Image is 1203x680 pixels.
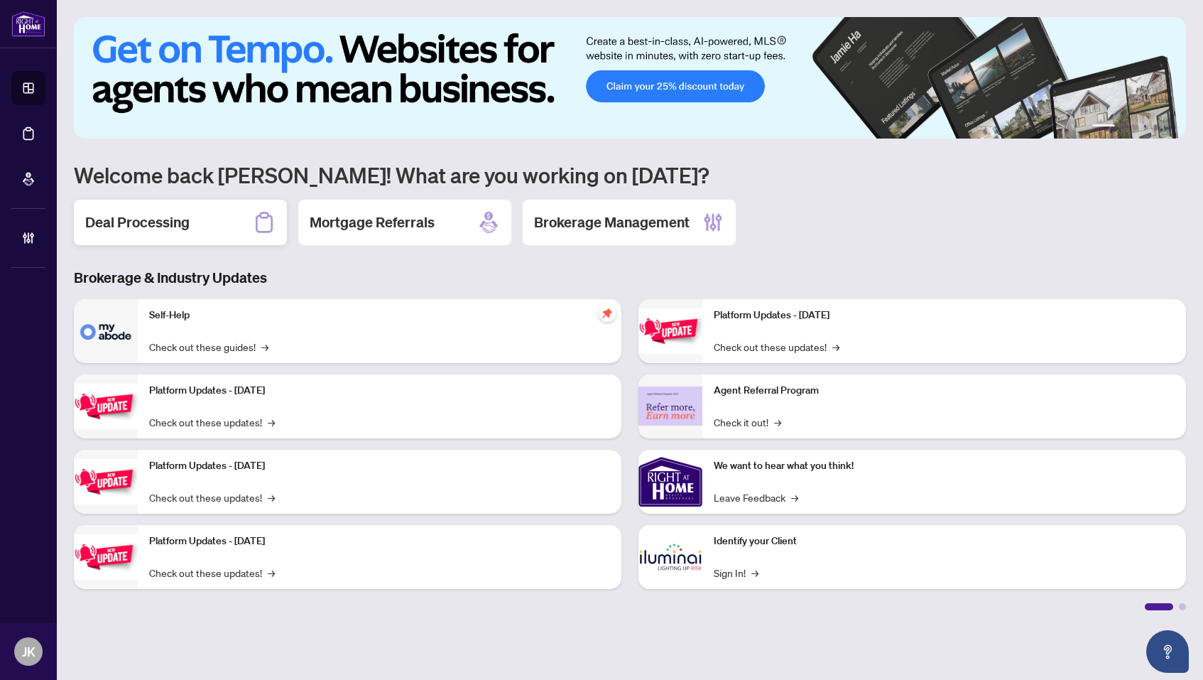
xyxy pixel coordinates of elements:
button: 6 [1166,124,1172,130]
p: Platform Updates - [DATE] [149,534,610,549]
img: Platform Updates - July 21, 2025 [74,459,138,504]
p: Platform Updates - [DATE] [714,308,1175,323]
img: Platform Updates - September 16, 2025 [74,384,138,428]
img: logo [11,11,45,37]
a: Check out these updates!→ [149,565,275,581]
img: Self-Help [74,299,138,363]
span: → [774,414,781,430]
a: Check out these updates!→ [149,414,275,430]
span: → [751,565,758,581]
img: Identify your Client [638,525,702,589]
h2: Mortgage Referrals [310,212,435,232]
span: → [268,490,275,505]
img: Slide 0 [74,17,1186,139]
h1: Welcome back [PERSON_NAME]! What are you working on [DATE]? [74,161,1186,188]
span: pushpin [599,305,616,322]
h2: Deal Processing [85,212,190,232]
a: Check out these updates!→ [149,490,275,505]
a: Check it out!→ [714,414,781,430]
p: Self-Help [149,308,610,323]
span: JK [22,642,36,662]
img: Platform Updates - July 8, 2025 [74,534,138,579]
button: 5 [1155,124,1160,130]
p: Identify your Client [714,534,1175,549]
button: 4 [1143,124,1149,130]
img: Platform Updates - June 23, 2025 [638,308,702,353]
button: 1 [1092,124,1115,130]
a: Check out these updates!→ [714,339,839,355]
p: Platform Updates - [DATE] [149,383,610,399]
button: 2 [1121,124,1126,130]
a: Sign In!→ [714,565,758,581]
img: We want to hear what you think! [638,450,702,514]
p: Platform Updates - [DATE] [149,458,610,474]
img: Agent Referral Program [638,387,702,426]
h2: Brokerage Management [534,212,690,232]
span: → [268,565,275,581]
button: Open asap [1146,630,1189,673]
button: 3 [1132,124,1138,130]
a: Leave Feedback→ [714,490,798,505]
p: Agent Referral Program [714,383,1175,399]
span: → [268,414,275,430]
h3: Brokerage & Industry Updates [74,268,1186,288]
a: Check out these guides!→ [149,339,268,355]
span: → [261,339,268,355]
p: We want to hear what you think! [714,458,1175,474]
span: → [832,339,839,355]
span: → [791,490,798,505]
